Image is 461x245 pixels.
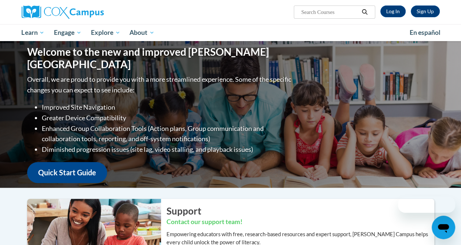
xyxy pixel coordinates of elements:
li: Diminished progression issues (site lag, video stalling, and playback issues) [42,144,293,155]
h3: Contact our support team! [167,217,434,227]
span: About [129,28,154,37]
a: About [125,24,159,41]
span: Explore [91,28,120,37]
span: Learn [21,28,44,37]
input: Search Courses [300,8,359,17]
a: Explore [86,24,125,41]
a: Engage [49,24,86,41]
iframe: Message from company [398,197,455,213]
h2: Support [167,204,434,217]
button: Search [359,8,370,17]
span: Engage [54,28,81,37]
iframe: Button to launch messaging window [432,216,455,239]
li: Greater Device Compatibility [42,113,293,123]
div: Main menu [16,24,445,41]
li: Improved Site Navigation [42,102,293,113]
a: Log In [380,6,406,17]
a: Quick Start Guide [27,162,107,183]
li: Enhanced Group Collaboration Tools (Action plans, Group communication and collaboration tools, re... [42,123,293,145]
a: Learn [17,24,50,41]
a: Register [411,6,440,17]
p: Overall, we are proud to provide you with a more streamlined experience. Some of the specific cha... [27,74,293,95]
h1: Welcome to the new and improved [PERSON_NAME][GEOGRAPHIC_DATA] [27,46,293,70]
a: Cox Campus [22,6,154,19]
a: En español [405,25,445,40]
img: Cox Campus [22,6,104,19]
span: En español [410,29,440,36]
